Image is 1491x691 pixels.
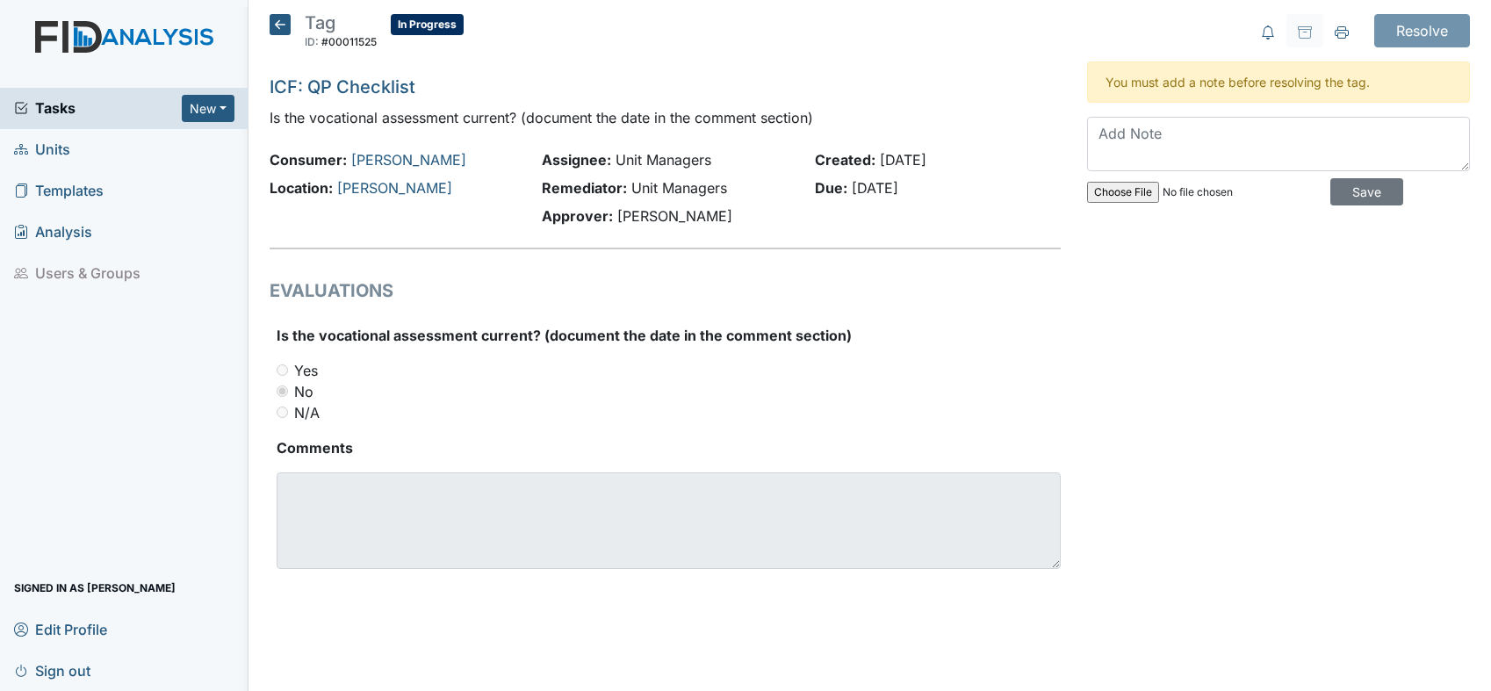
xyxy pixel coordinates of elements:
[542,207,613,225] strong: Approver:
[277,407,288,418] input: N/A
[617,207,732,225] span: [PERSON_NAME]
[277,325,852,346] label: Is the vocational assessment current? (document the date in the comment section)
[277,437,1061,458] strong: Comments
[14,97,182,119] a: Tasks
[294,360,318,381] label: Yes
[270,151,347,169] strong: Consumer:
[852,179,898,197] span: [DATE]
[337,179,452,197] a: [PERSON_NAME]
[305,35,319,48] span: ID:
[1087,61,1470,103] div: You must add a note before resolving the tag.
[815,179,847,197] strong: Due:
[305,12,335,33] span: Tag
[542,151,611,169] strong: Assignee:
[270,277,1061,304] h1: EVALUATIONS
[14,219,92,246] span: Analysis
[270,179,333,197] strong: Location:
[14,136,70,163] span: Units
[14,574,176,601] span: Signed in as [PERSON_NAME]
[294,381,313,402] label: No
[277,364,288,376] input: Yes
[1374,14,1470,47] input: Resolve
[616,151,711,169] span: Unit Managers
[270,76,415,97] a: ICF: QP Checklist
[631,179,727,197] span: Unit Managers
[815,151,875,169] strong: Created:
[182,95,234,122] button: New
[270,107,1061,128] p: Is the vocational assessment current? (document the date in the comment section)
[14,177,104,205] span: Templates
[880,151,926,169] span: [DATE]
[14,615,107,643] span: Edit Profile
[1330,178,1403,205] input: Save
[321,35,377,48] span: #00011525
[277,385,288,397] input: No
[14,657,90,684] span: Sign out
[391,14,464,35] span: In Progress
[351,151,466,169] a: [PERSON_NAME]
[542,179,627,197] strong: Remediator:
[294,402,320,423] label: N/A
